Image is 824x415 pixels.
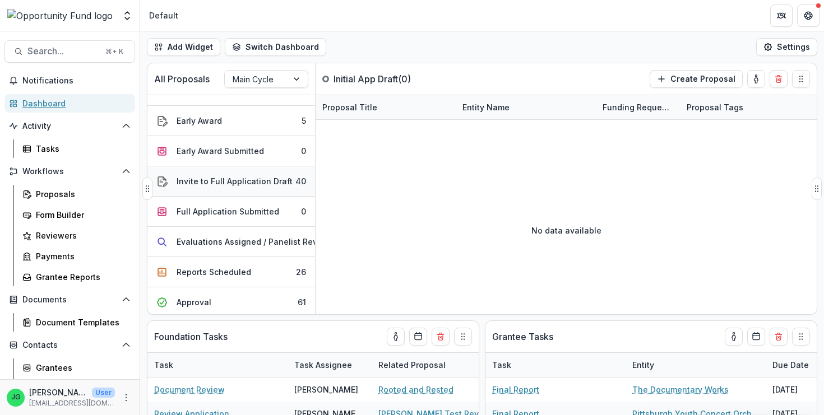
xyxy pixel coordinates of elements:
div: Proposal Tags [680,101,750,113]
button: Add Widget [147,38,220,56]
div: Proposal Tags [680,95,820,119]
button: Calendar [747,328,765,346]
span: Search... [27,46,99,57]
a: Document Templates [18,313,135,332]
div: Reviewers [36,230,126,241]
button: Drag [792,70,810,88]
div: Task [147,353,288,377]
div: Funding Requested [596,95,680,119]
div: Related Proposal [372,353,512,377]
div: Task [485,359,518,371]
div: Evaluations Assigned / Panelist Review [177,236,331,248]
button: More [119,391,133,404]
button: Get Help [797,4,820,27]
div: Task [485,353,626,377]
button: Create Proposal [650,70,743,88]
button: Full Application Submitted0 [147,197,315,227]
button: Search... [4,40,135,63]
div: Invite to Full Application Draft [177,175,293,187]
div: Due Date [766,359,816,371]
p: User [92,388,115,398]
p: [EMAIL_ADDRESS][DOMAIN_NAME] [29,398,115,408]
a: Rooted and Rested [378,384,453,395]
button: Drag [142,178,152,200]
button: Delete card [770,70,788,88]
div: Full Application Submitted [177,206,279,217]
button: Early Award Submitted0 [147,136,315,166]
p: Grantee Tasks [492,330,553,343]
button: toggle-assigned-to-me [747,70,765,88]
button: Open Documents [4,291,135,309]
button: Approval61 [147,287,315,318]
button: Delete card [770,328,788,346]
button: Open Activity [4,117,135,135]
div: Document Templates [36,316,126,328]
div: Task Assignee [288,353,372,377]
nav: breadcrumb [145,7,183,24]
div: 61 [298,296,306,308]
div: Tasks [36,143,126,155]
div: Proposal Title [316,95,456,119]
div: Dashboard [22,97,126,109]
span: Notifications [22,76,131,86]
div: Task [147,359,180,371]
button: Drag [792,328,810,346]
div: 0 [301,206,306,217]
div: Payments [36,250,126,262]
div: 40 [295,175,306,187]
span: Workflows [22,167,117,176]
button: Open Workflows [4,162,135,180]
button: Drag [454,328,472,346]
div: Early Award [177,115,222,127]
p: [PERSON_NAME] [29,386,87,398]
a: Payments [18,247,135,265]
p: All Proposals [154,72,210,86]
p: Foundation Tasks [154,330,228,343]
a: Form Builder [18,206,135,224]
button: toggle-assigned-to-me [725,328,743,346]
a: Grantees [18,358,135,377]
a: The Documentary Works [632,384,729,395]
div: ⌘ + K [103,45,126,58]
button: Delete card [432,328,450,346]
button: Settings [756,38,817,56]
span: Contacts [22,341,117,350]
span: Activity [22,122,117,131]
div: Form Builder [36,209,126,221]
div: Reports Scheduled [177,266,251,278]
button: Notifications [4,72,135,90]
div: Jake Goodman [11,394,21,401]
p: Initial App Draft ( 0 ) [334,72,418,86]
div: 5 [302,115,306,127]
div: Entity Name [456,95,596,119]
div: Approval [177,296,211,308]
div: Proposal Title [316,101,384,113]
div: Entity Name [456,101,516,113]
div: Grantees [36,362,126,374]
a: Document Review [154,384,225,395]
div: Entity [626,359,661,371]
div: [PERSON_NAME] [294,384,358,395]
a: Tasks [18,139,135,158]
a: Grantee Reports [18,268,135,286]
p: No data available [531,225,601,236]
button: Reports Scheduled26 [147,257,315,287]
div: Entity [626,353,766,377]
button: toggle-assigned-to-me [387,328,405,346]
button: Switch Dashboard [225,38,326,56]
a: Reviewers [18,226,135,245]
button: Partners [770,4,793,27]
a: Dashboard [4,94,135,113]
button: Drag [812,178,822,200]
div: Default [149,10,178,21]
button: Early Award5 [147,106,315,136]
div: Related Proposal [372,359,452,371]
button: Open Contacts [4,336,135,354]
